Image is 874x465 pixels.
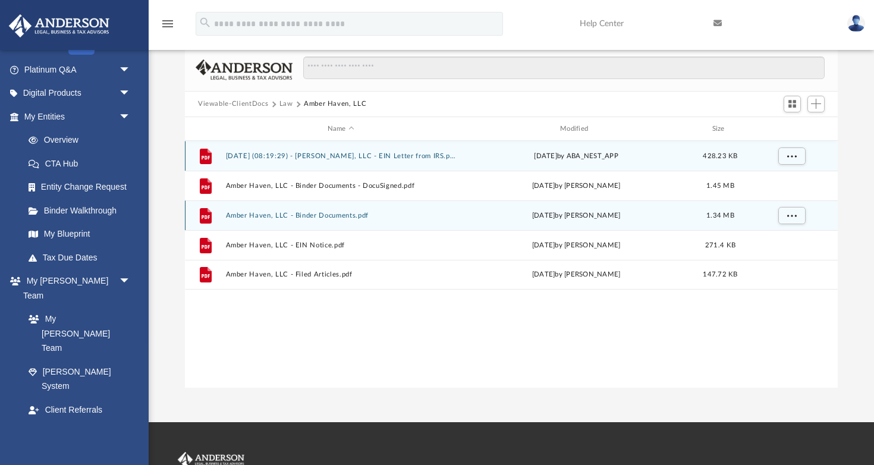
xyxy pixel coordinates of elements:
button: Amber Haven, LLC - Binder Documents - DocuSigned.pdf [226,182,456,190]
div: [DATE] by [PERSON_NAME] [461,181,691,191]
button: Law [279,99,293,109]
a: Client Referrals [17,398,143,422]
span: arrow_drop_down [119,105,143,129]
div: [DATE] by [PERSON_NAME] [461,270,691,281]
i: search [199,16,212,29]
a: Overview [17,128,149,152]
div: Modified [461,124,691,134]
a: CTA Hub [17,152,149,175]
button: Amber Haven, LLC - Filed Articles.pdf [226,271,456,279]
i: menu [161,17,175,31]
a: menu [161,23,175,31]
span: 1.34 MB [706,212,734,219]
span: arrow_drop_down [119,58,143,82]
button: More options [778,147,806,165]
a: My [PERSON_NAME] Teamarrow_drop_down [8,269,143,307]
input: Search files and folders [303,56,825,79]
a: My Documentsarrow_drop_down [8,422,143,445]
div: [DATE] by ABA_NEST_APP [461,151,691,162]
div: Size [697,124,744,134]
a: Entity Change Request [17,175,149,199]
button: Add [807,96,825,112]
img: User Pic [847,15,865,32]
span: 1.45 MB [706,183,734,189]
a: Tax Due Dates [17,246,149,269]
span: arrow_drop_down [119,269,143,294]
img: Anderson Advisors Platinum Portal [5,14,113,37]
button: Amber Haven, LLC - Binder Documents.pdf [226,212,456,219]
a: Binder Walkthrough [17,199,149,222]
a: Platinum Q&Aarrow_drop_down [8,58,149,81]
button: Amber Haven, LLC - EIN Notice.pdf [226,241,456,249]
div: grid [185,141,838,388]
a: [PERSON_NAME] System [17,360,143,398]
span: 428.23 KB [703,153,737,159]
div: [DATE] by [PERSON_NAME] [461,240,691,251]
button: Switch to Grid View [784,96,801,112]
span: arrow_drop_down [119,81,143,106]
span: arrow_drop_down [119,422,143,446]
button: More options [778,207,806,225]
div: Name [225,124,456,134]
div: id [190,124,220,134]
a: My [PERSON_NAME] Team [17,307,137,360]
a: Digital Productsarrow_drop_down [8,81,149,105]
a: My Blueprint [17,222,143,246]
div: id [749,124,832,134]
div: [DATE] by [PERSON_NAME] [461,210,691,221]
a: My Entitiesarrow_drop_down [8,105,149,128]
span: 271.4 KB [705,242,735,249]
button: Amber Haven, LLC [304,99,366,109]
span: 147.72 KB [703,272,737,278]
button: [DATE] (08:19:29) - [PERSON_NAME], LLC - EIN Letter from IRS.pdf [226,152,456,160]
button: Viewable-ClientDocs [198,99,268,109]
